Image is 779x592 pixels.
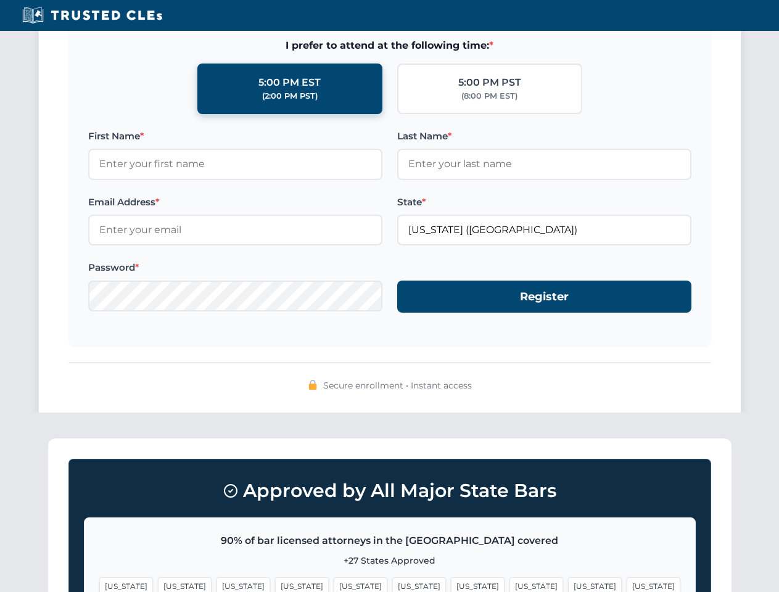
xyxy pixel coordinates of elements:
[397,129,691,144] label: Last Name
[397,215,691,245] input: Arizona (AZ)
[99,554,680,567] p: +27 States Approved
[308,380,318,390] img: 🔒
[397,195,691,210] label: State
[258,75,321,91] div: 5:00 PM EST
[397,281,691,313] button: Register
[88,260,382,275] label: Password
[88,215,382,245] input: Enter your email
[323,379,472,392] span: Secure enrollment • Instant access
[84,474,696,508] h3: Approved by All Major State Bars
[88,149,382,179] input: Enter your first name
[88,38,691,54] span: I prefer to attend at the following time:
[19,6,166,25] img: Trusted CLEs
[461,90,517,102] div: (8:00 PM EST)
[458,75,521,91] div: 5:00 PM PST
[88,195,382,210] label: Email Address
[262,90,318,102] div: (2:00 PM PST)
[99,533,680,549] p: 90% of bar licensed attorneys in the [GEOGRAPHIC_DATA] covered
[397,149,691,179] input: Enter your last name
[88,129,382,144] label: First Name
